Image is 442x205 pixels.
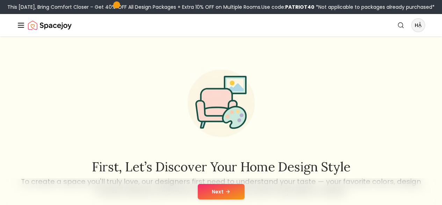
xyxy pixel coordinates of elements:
[198,184,245,199] button: Next
[28,18,72,32] img: Spacejoy Logo
[28,18,72,32] a: Spacejoy
[261,4,314,11] span: Use code:
[176,59,266,148] img: Start Style Quiz Illustration
[20,160,422,174] h2: First, let’s discover your home design style
[17,14,425,36] nav: Global
[411,18,425,32] button: HẬ
[412,19,425,32] span: HẬ
[314,4,435,11] span: *Not applicable to packages already purchased*
[7,4,435,11] div: This [DATE], Bring Comfort Closer – Get 40% OFF All Design Packages + Extra 10% OFF on Multiple R...
[20,177,422,196] p: To create a space you'll truly love, our designers first need to understand your taste — your fav...
[285,4,314,11] b: PATRIOT40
